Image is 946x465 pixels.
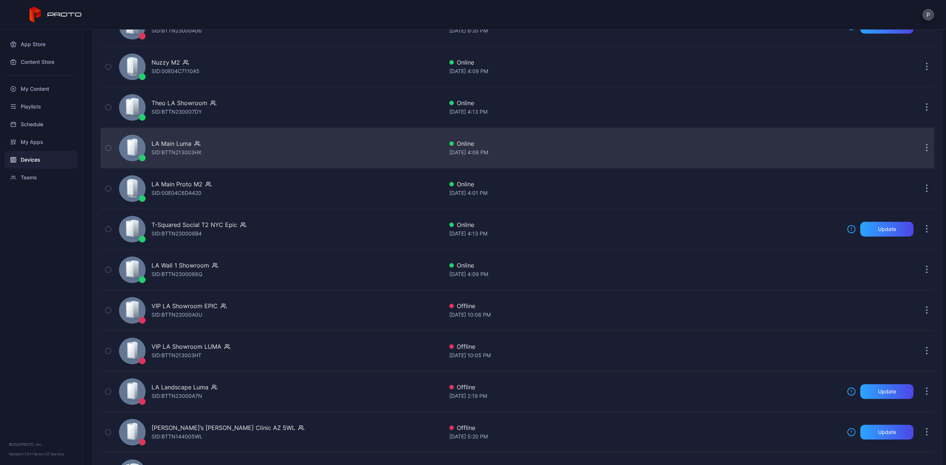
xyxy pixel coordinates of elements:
[4,53,78,71] a: Content Store
[449,139,841,148] div: Online
[878,429,896,435] div: Update
[152,351,201,360] div: SID: BTTN213003HT
[152,180,203,189] div: LA Main Proto M2
[152,99,207,107] div: Theo LA Showroom
[449,148,841,157] div: [DATE] 4:08 PM
[449,392,841,400] div: [DATE] 2:19 PM
[152,423,295,432] div: [PERSON_NAME]’s [PERSON_NAME] Clinic AZ 5WL
[152,342,221,351] div: VIP LA Showroom LUMA
[152,383,208,392] div: LA Landscape Luma
[152,310,202,319] div: SID: BTTN23000A0U
[860,425,913,440] button: Update
[449,107,841,116] div: [DATE] 4:13 PM
[152,139,191,148] div: LA Main Luma
[152,189,201,197] div: SID: 00E04C6DA420
[449,229,841,238] div: [DATE] 4:13 PM
[860,222,913,237] button: Update
[152,58,180,67] div: Nuzzy M2
[449,432,841,441] div: [DATE] 5:20 PM
[449,58,841,67] div: Online
[152,261,209,270] div: LA Wall 1 Showroom
[449,180,841,189] div: Online
[4,151,78,169] a: Devices
[449,342,841,351] div: Offline
[152,270,203,279] div: SID: BTTN2300086Q
[152,229,202,238] div: SID: BTTN230008B4
[449,423,841,432] div: Offline
[878,389,896,395] div: Update
[4,98,78,116] a: Playlists
[33,452,64,456] a: Terms Of Service
[449,220,841,229] div: Online
[878,226,896,232] div: Update
[922,9,934,21] button: P
[449,99,841,107] div: Online
[9,441,74,447] div: © 2025 PROTO, Inc.
[152,148,201,157] div: SID: BTTN213003HX
[449,67,841,76] div: [DATE] 4:09 PM
[152,302,218,310] div: VIP LA Showroom EPIC
[449,26,841,35] div: [DATE] 6:20 PM
[152,432,203,441] div: SID: BTTN144005WL
[449,351,841,360] div: [DATE] 10:05 PM
[9,452,33,456] span: Version 1.13.1 •
[4,116,78,133] a: Schedule
[4,80,78,98] a: My Content
[449,302,841,310] div: Offline
[152,67,200,76] div: SID: 00E04C7110A5
[449,189,841,197] div: [DATE] 4:01 PM
[449,383,841,392] div: Offline
[4,133,78,151] a: My Apps
[449,261,841,270] div: Online
[4,35,78,53] a: App Store
[860,384,913,399] button: Update
[4,169,78,186] a: Teams
[449,270,841,279] div: [DATE] 4:09 PM
[152,220,237,229] div: T-Squared Social T2 NYC Epic
[449,310,841,319] div: [DATE] 10:06 PM
[152,26,202,35] div: SID: BTTN23000A06
[152,392,202,400] div: SID: BTTN23000A7N
[152,107,202,116] div: SID: BTTN230007DY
